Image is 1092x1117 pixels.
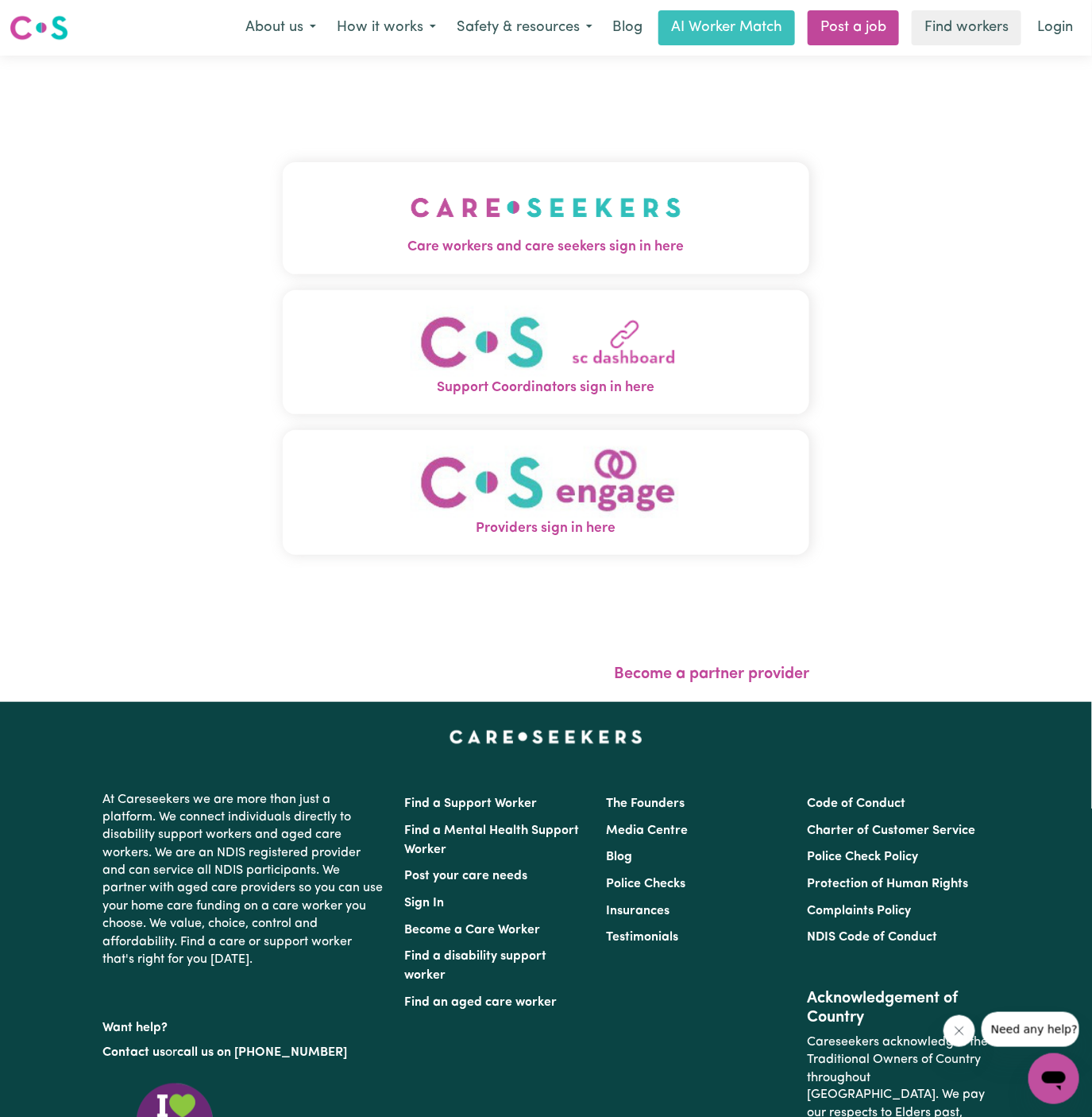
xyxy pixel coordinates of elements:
[405,824,580,856] a: Find a Mental Health Support Worker
[807,989,989,1027] h2: Acknowledgement of Country
[446,11,603,45] button: Safety & resources
[405,797,538,810] a: Find a Support Worker
[450,731,642,743] a: Careseekers home page
[283,378,810,398] span: Support Coordinators sign in here
[1028,10,1082,45] a: Login
[807,931,937,944] a: NDIS Code of Conduct
[283,290,810,415] button: Support Coordinators sign in here
[283,430,810,555] button: Providers sign in here
[807,824,975,837] a: Charter of Customer Service
[606,931,678,944] a: Testimonials
[103,1013,386,1037] p: Want help?
[808,10,899,45] a: Post a job
[235,11,326,45] button: About us
[606,851,632,863] a: Blog
[912,10,1021,45] a: Find workers
[606,824,688,837] a: Media Centre
[1028,1053,1079,1104] iframe: Button to launch messaging window
[103,1046,166,1059] a: Contact us
[405,897,445,910] a: Sign In
[982,1012,1079,1047] iframe: Message from company
[614,666,809,682] a: Become a partner provider
[283,237,810,258] span: Care workers and care seekers sign in here
[405,996,558,1009] a: Find an aged care worker
[807,905,911,917] a: Complaints Policy
[10,10,68,46] a: Careseekers logo
[606,797,685,810] a: The Founders
[606,905,669,917] a: Insurances
[283,518,810,539] span: Providers sign in here
[807,878,968,890] a: Protection of Human Rights
[807,797,905,810] a: Code of Conduct
[283,162,810,273] button: Care workers and care seekers sign in here
[603,10,652,45] a: Blog
[943,1015,975,1047] iframe: Close message
[405,950,547,982] a: Find a disability support worker
[103,785,386,975] p: At Careseekers we are more than just a platform. We connect individuals directly to disability su...
[405,924,541,937] a: Become a Care Worker
[658,10,795,45] a: AI Worker Match
[326,11,446,45] button: How it works
[103,1037,386,1068] p: or
[178,1046,348,1059] a: call us on [PHONE_NUMBER]
[405,870,528,882] a: Post your care needs
[807,851,918,863] a: Police Check Policy
[10,14,68,42] img: Careseekers logo
[606,878,685,890] a: Police Checks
